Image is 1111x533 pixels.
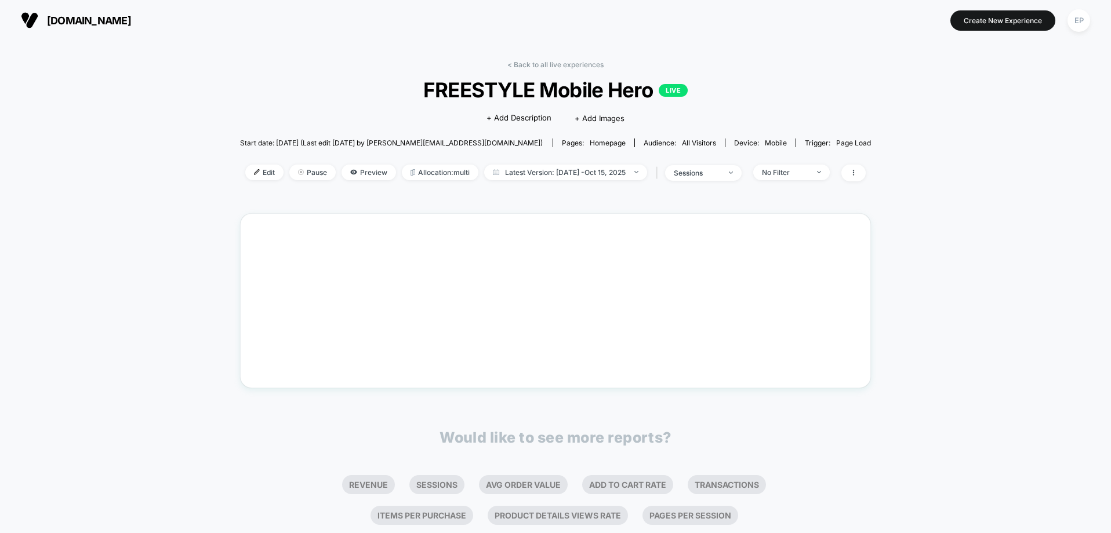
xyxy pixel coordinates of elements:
[289,165,336,180] span: Pause
[682,138,716,147] span: All Visitors
[342,165,396,180] span: Preview
[342,475,395,494] li: Revenue
[1064,9,1094,32] button: EP
[653,165,665,181] span: |
[590,138,626,147] span: homepage
[762,168,808,177] div: No Filter
[245,165,284,180] span: Edit
[575,114,625,123] span: + Add Images
[642,506,738,525] li: Pages Per Session
[440,429,671,446] p: Would like to see more reports?
[488,506,628,525] li: Product Details Views Rate
[1068,9,1090,32] div: EP
[644,138,716,147] div: Audience:
[486,112,551,124] span: + Add Description
[688,475,766,494] li: Transactions
[562,138,626,147] div: Pages:
[240,138,543,147] span: Start date: [DATE] (Last edit [DATE] by [PERSON_NAME][EMAIL_ADDRESS][DOMAIN_NAME])
[298,169,304,175] img: end
[765,138,787,147] span: mobile
[479,475,568,494] li: Avg Order Value
[484,165,647,180] span: Latest Version: [DATE] - Oct 15, 2025
[950,10,1055,31] button: Create New Experience
[582,475,673,494] li: Add To Cart Rate
[271,78,840,102] span: FREESTYLE Mobile Hero
[634,171,638,173] img: end
[836,138,871,147] span: Page Load
[17,11,135,30] button: [DOMAIN_NAME]
[409,475,464,494] li: Sessions
[493,169,499,175] img: calendar
[411,169,415,176] img: rebalance
[817,171,821,173] img: end
[402,165,478,180] span: Allocation: multi
[725,138,796,147] span: Device:
[674,169,720,177] div: sessions
[21,12,38,29] img: Visually logo
[659,84,688,97] p: LIVE
[729,171,733,174] img: end
[371,506,473,525] li: Items Per Purchase
[254,169,260,175] img: edit
[805,138,871,147] div: Trigger:
[47,14,131,27] span: [DOMAIN_NAME]
[507,60,604,69] a: < Back to all live experiences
